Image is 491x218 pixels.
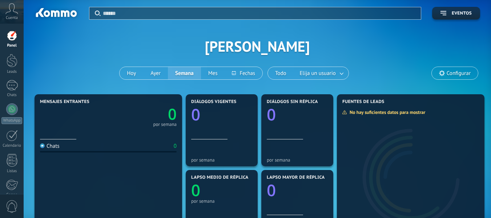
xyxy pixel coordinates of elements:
[1,169,23,174] div: Listas
[268,67,294,79] button: Todo
[174,143,177,150] div: 0
[40,143,60,150] div: Chats
[191,179,200,201] text: 0
[447,70,471,76] span: Configurar
[168,104,177,124] text: 0
[168,67,201,79] button: Semana
[267,99,318,104] span: Diálogos sin réplica
[1,193,23,197] div: Correo
[1,43,23,48] div: Panel
[191,157,252,163] div: por semana
[201,67,225,79] button: Mes
[298,68,337,78] span: Elija un usuario
[294,67,349,79] button: Elija un usuario
[267,157,328,163] div: por semana
[191,198,252,204] div: por semana
[342,109,430,115] div: No hay suficientes datos para mostrar
[191,175,249,180] span: Lapso medio de réplica
[40,143,45,148] img: Chats
[153,123,177,126] div: por semana
[108,104,177,124] a: 0
[191,99,237,104] span: Diálogos vigentes
[267,179,276,201] text: 0
[191,103,200,125] text: 0
[432,7,480,20] button: Eventos
[1,70,23,74] div: Leads
[342,99,385,104] span: Fuentes de leads
[452,11,472,16] span: Eventos
[1,93,23,98] div: Chats
[267,175,325,180] span: Lapso mayor de réplica
[1,143,23,148] div: Calendario
[6,16,18,20] span: Cuenta
[40,99,89,104] span: Mensajes entrantes
[267,103,276,125] text: 0
[120,67,143,79] button: Hoy
[1,117,22,124] div: WhatsApp
[143,67,168,79] button: Ayer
